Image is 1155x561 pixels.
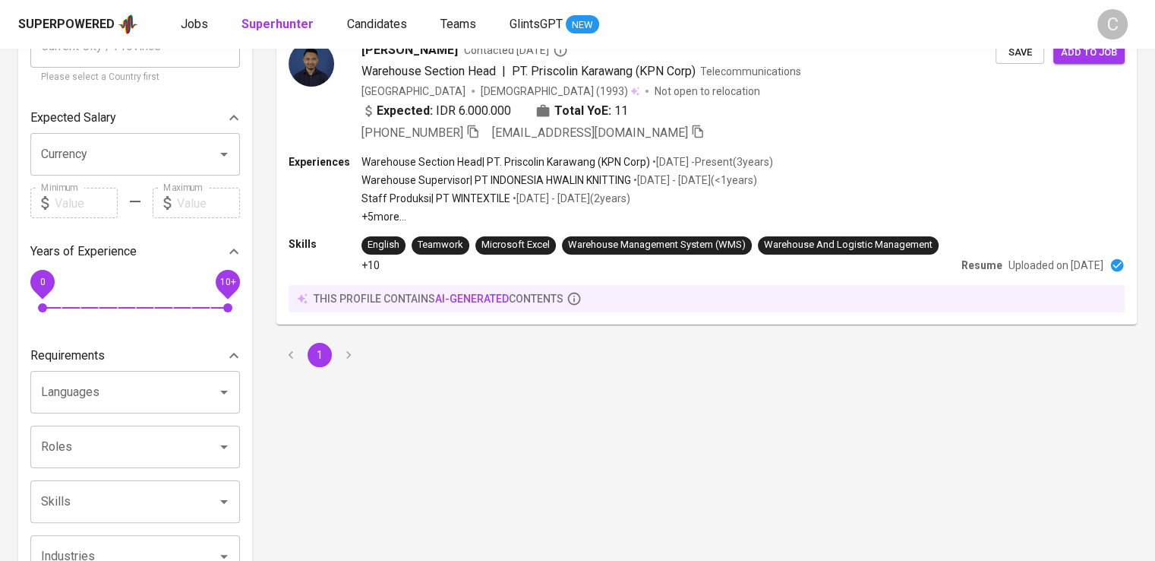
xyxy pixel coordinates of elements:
[213,436,235,458] button: Open
[961,258,1002,273] p: Resume
[39,277,45,287] span: 0
[55,188,118,218] input: Value
[996,41,1044,65] button: Save
[361,41,458,59] span: [PERSON_NAME]
[553,43,568,58] svg: By Batam recruiter
[181,17,208,31] span: Jobs
[361,173,631,188] p: Warehouse Supervisor | PT INDONESIA HWALIN KNITTING
[276,29,1137,325] a: [PERSON_NAME]Contacted [DATE]Warehouse Section Head|PT. Priscolin Karawang (KPN Corp)Telecommunic...
[213,491,235,512] button: Open
[30,341,240,371] div: Requirements
[30,347,105,365] p: Requirements
[631,173,757,188] p: • [DATE] - [DATE] ( <1 years )
[510,191,630,206] p: • [DATE] - [DATE] ( 2 years )
[118,13,138,36] img: app logo
[554,102,611,120] b: Total YoE:
[1061,44,1117,62] span: Add to job
[361,209,773,224] p: +5 more ...
[377,102,433,120] b: Expected:
[1097,9,1128,40] div: C
[289,236,361,252] p: Skills
[347,15,410,34] a: Candidates
[510,15,599,34] a: GlintsGPT NEW
[481,238,550,252] div: Microsoft Excel
[1008,258,1103,273] p: Uploaded on [DATE]
[30,103,240,133] div: Expected Salary
[361,191,510,206] p: Staff Produksi | PT WINTEXTILE
[213,382,235,403] button: Open
[650,154,773,170] p: • [DATE] - Present ( 3 years )
[347,17,407,31] span: Candidates
[18,13,138,36] a: Superpoweredapp logo
[502,62,506,81] span: |
[512,64,696,78] span: PT. Priscolin Karawang (KPN Corp)
[276,343,363,367] nav: pagination navigation
[308,343,332,367] button: page 1
[481,84,639,99] div: (1993)
[361,154,650,170] p: Warehouse Section Head | PT. Priscolin Karawang (KPN Corp)
[492,125,688,140] span: [EMAIL_ADDRESS][DOMAIN_NAME]
[700,65,801,78] span: Telecommunications
[764,238,933,252] div: Warehouse And Logistic Management
[418,238,463,252] div: Teamwork
[566,17,599,33] span: NEW
[568,238,746,252] div: Warehouse Management System (WMS)
[361,64,496,78] span: Warehouse Section Head
[289,41,334,87] img: a37f6138421622b24f9c77edc89f6e13.jpg
[440,17,476,31] span: Teams
[314,291,563,306] p: this profile contains contents
[440,15,479,34] a: Teams
[177,188,240,218] input: Value
[481,84,596,99] span: [DEMOGRAPHIC_DATA]
[361,102,511,120] div: IDR 6.000.000
[655,84,760,99] p: Not open to relocation
[435,293,509,305] span: AI-generated
[213,144,235,165] button: Open
[30,242,137,261] p: Years of Experience
[1003,44,1037,62] span: Save
[361,258,380,273] p: +10
[241,17,314,31] b: Superhunter
[361,125,463,140] span: [PHONE_NUMBER]
[361,84,465,99] div: [GEOGRAPHIC_DATA]
[289,154,361,170] p: Experiences
[18,16,115,33] div: Superpowered
[510,17,563,31] span: GlintsGPT
[181,15,211,34] a: Jobs
[241,15,317,34] a: Superhunter
[30,236,240,267] div: Years of Experience
[464,43,568,58] span: Contacted [DATE]
[368,238,399,252] div: English
[614,102,628,120] span: 11
[219,277,235,287] span: 10+
[41,70,229,85] p: Please select a Country first
[1053,41,1125,65] button: Add to job
[30,109,116,127] p: Expected Salary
